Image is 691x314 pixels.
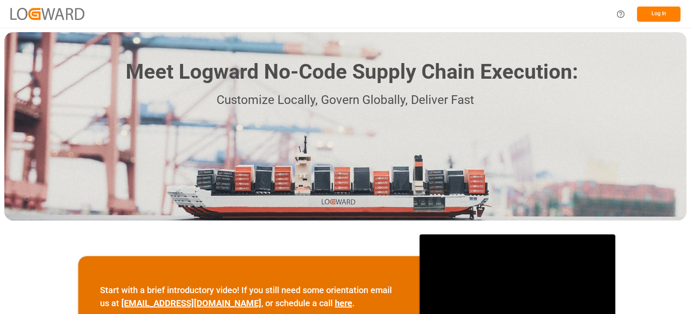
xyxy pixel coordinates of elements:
img: Logward_new_orange.png [10,8,84,20]
a: [EMAIL_ADDRESS][DOMAIN_NAME] [121,298,261,308]
button: Log In [637,7,681,22]
button: Help Center [611,4,631,24]
p: Start with a brief introductory video! If you still need some orientation email us at , or schedu... [100,284,398,310]
p: Customize Locally, Govern Globally, Deliver Fast [113,90,578,110]
h1: Meet Logward No-Code Supply Chain Execution: [126,57,578,87]
a: here [335,298,352,308]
